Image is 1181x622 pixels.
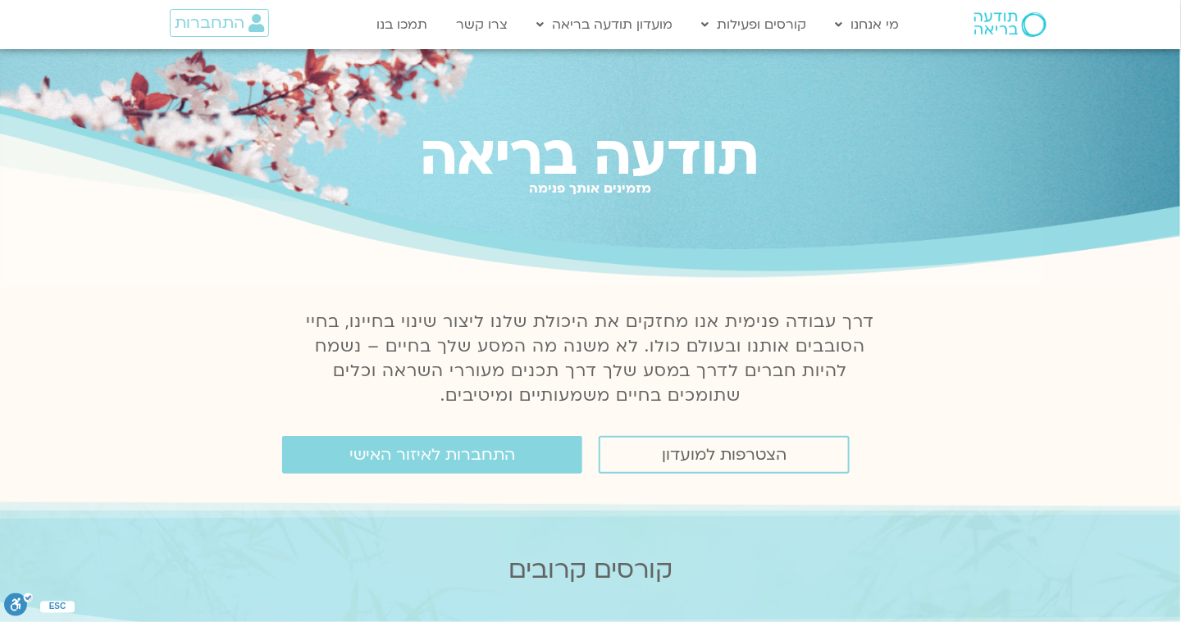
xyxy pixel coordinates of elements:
[449,9,517,40] a: צרו קשר
[694,9,815,40] a: קורסים ופעילות
[170,9,269,37] a: התחברות
[175,14,244,32] span: התחברות
[974,12,1046,37] img: תודעה בריאה
[599,436,850,474] a: הצטרפות למועדון
[529,9,682,40] a: מועדון תודעה בריאה
[828,9,908,40] a: מי אנחנו
[80,556,1101,584] h2: קורסים קרובים
[662,446,787,464] span: הצטרפות למועדון
[349,446,515,464] span: התחברות לאיזור האישי
[282,436,582,474] a: התחברות לאיזור האישי
[369,9,436,40] a: תמכו בנו
[297,310,884,408] p: דרך עבודה פנימית אנו מחזקים את היכולת שלנו ליצור שינוי בחיינו, בחיי הסובבים אותנו ובעולם כולו. לא...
